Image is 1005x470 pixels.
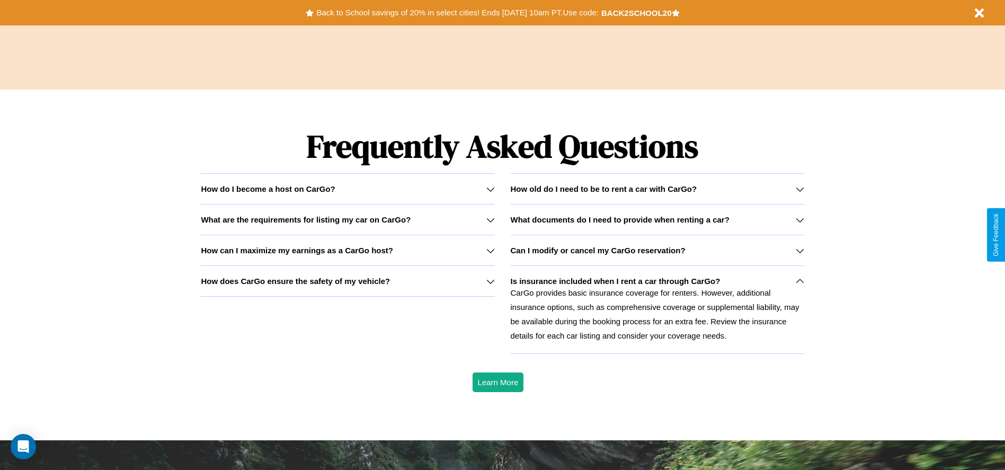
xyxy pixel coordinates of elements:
h3: How can I maximize my earnings as a CarGo host? [201,246,393,255]
h3: How does CarGo ensure the safety of my vehicle? [201,277,390,286]
h3: How old do I need to be to rent a car with CarGo? [511,184,697,193]
button: Back to School savings of 20% in select cities! Ends [DATE] 10am PT.Use code: [314,5,601,20]
h3: Can I modify or cancel my CarGo reservation? [511,246,686,255]
h1: Frequently Asked Questions [201,119,804,173]
h3: Is insurance included when I rent a car through CarGo? [511,277,721,286]
h3: What are the requirements for listing my car on CarGo? [201,215,411,224]
button: Learn More [473,373,524,392]
p: CarGo provides basic insurance coverage for renters. However, additional insurance options, such ... [511,286,804,343]
h3: How do I become a host on CarGo? [201,184,335,193]
div: Give Feedback [992,214,1000,256]
b: BACK2SCHOOL20 [601,8,672,17]
div: Open Intercom Messenger [11,434,36,459]
h3: What documents do I need to provide when renting a car? [511,215,730,224]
